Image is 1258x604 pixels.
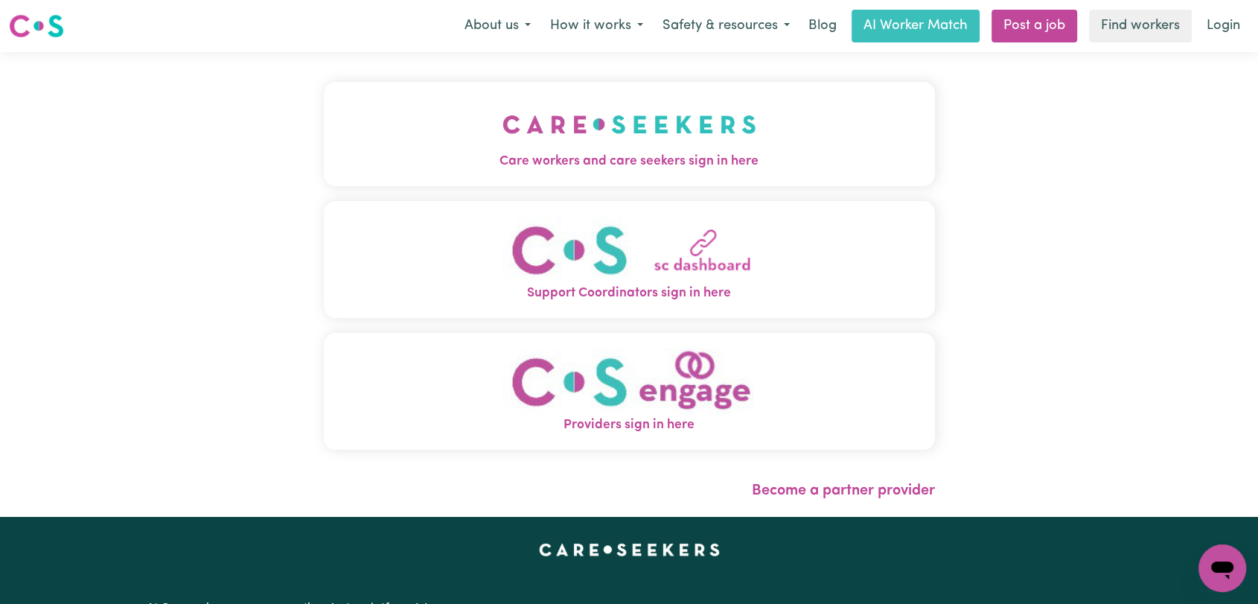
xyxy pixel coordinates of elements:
[324,201,935,318] button: Support Coordinators sign in here
[324,333,935,450] button: Providers sign in here
[324,152,935,171] span: Care workers and care seekers sign in here
[752,483,935,498] a: Become a partner provider
[540,10,653,42] button: How it works
[9,9,64,43] a: Careseekers logo
[799,10,846,42] a: Blog
[653,10,799,42] button: Safety & resources
[992,10,1077,42] a: Post a job
[539,544,720,556] a: Careseekers home page
[1089,10,1192,42] a: Find workers
[9,13,64,39] img: Careseekers logo
[1198,10,1249,42] a: Login
[324,82,935,186] button: Care workers and care seekers sign in here
[324,416,935,435] span: Providers sign in here
[324,284,935,303] span: Support Coordinators sign in here
[852,10,980,42] a: AI Worker Match
[1198,544,1246,592] iframe: Button to launch messaging window
[455,10,540,42] button: About us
